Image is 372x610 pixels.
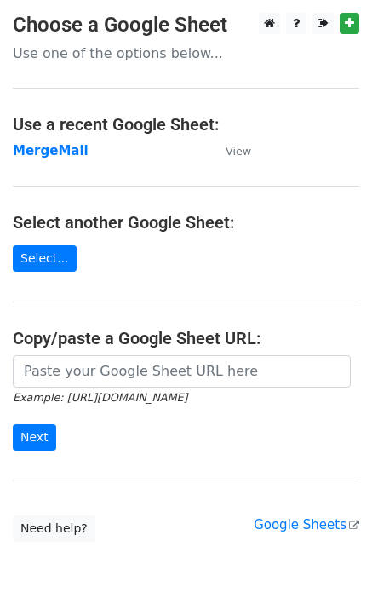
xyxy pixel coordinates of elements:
input: Next [13,424,56,451]
h4: Copy/paste a Google Sheet URL: [13,328,359,348]
input: Paste your Google Sheet URL here [13,355,351,388]
a: Select... [13,245,77,272]
h4: Select another Google Sheet: [13,212,359,233]
h3: Choose a Google Sheet [13,13,359,37]
a: Google Sheets [254,517,359,532]
a: Need help? [13,515,95,542]
small: Example: [URL][DOMAIN_NAME] [13,391,187,404]
a: MergeMail [13,143,89,158]
a: View [209,143,251,158]
h4: Use a recent Google Sheet: [13,114,359,135]
p: Use one of the options below... [13,44,359,62]
small: View [226,145,251,158]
